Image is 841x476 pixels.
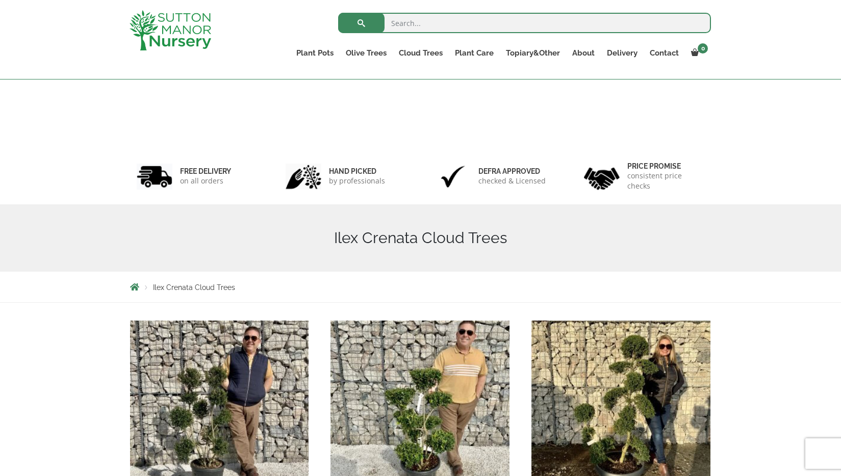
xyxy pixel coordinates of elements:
a: Plant Pots [290,46,340,60]
p: by professionals [329,176,385,186]
img: 2.jpg [286,164,321,190]
h6: FREE DELIVERY [180,167,231,176]
span: 0 [698,43,708,54]
p: consistent price checks [627,171,705,191]
a: 0 [685,46,711,60]
h6: hand picked [329,167,385,176]
h6: Price promise [627,162,705,171]
img: 3.jpg [435,164,471,190]
input: Search... [338,13,711,33]
img: 4.jpg [584,161,620,192]
h6: Defra approved [478,167,546,176]
img: 1.jpg [137,164,172,190]
a: Cloud Trees [393,46,449,60]
a: Plant Care [449,46,500,60]
a: Contact [644,46,685,60]
a: About [566,46,601,60]
h1: Ilex Crenata Cloud Trees [130,229,711,247]
a: Olive Trees [340,46,393,60]
img: logo [130,10,211,50]
p: on all orders [180,176,231,186]
nav: Breadcrumbs [130,283,711,291]
a: Topiary&Other [500,46,566,60]
p: checked & Licensed [478,176,546,186]
a: Delivery [601,46,644,60]
span: Ilex Crenata Cloud Trees [153,283,235,292]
